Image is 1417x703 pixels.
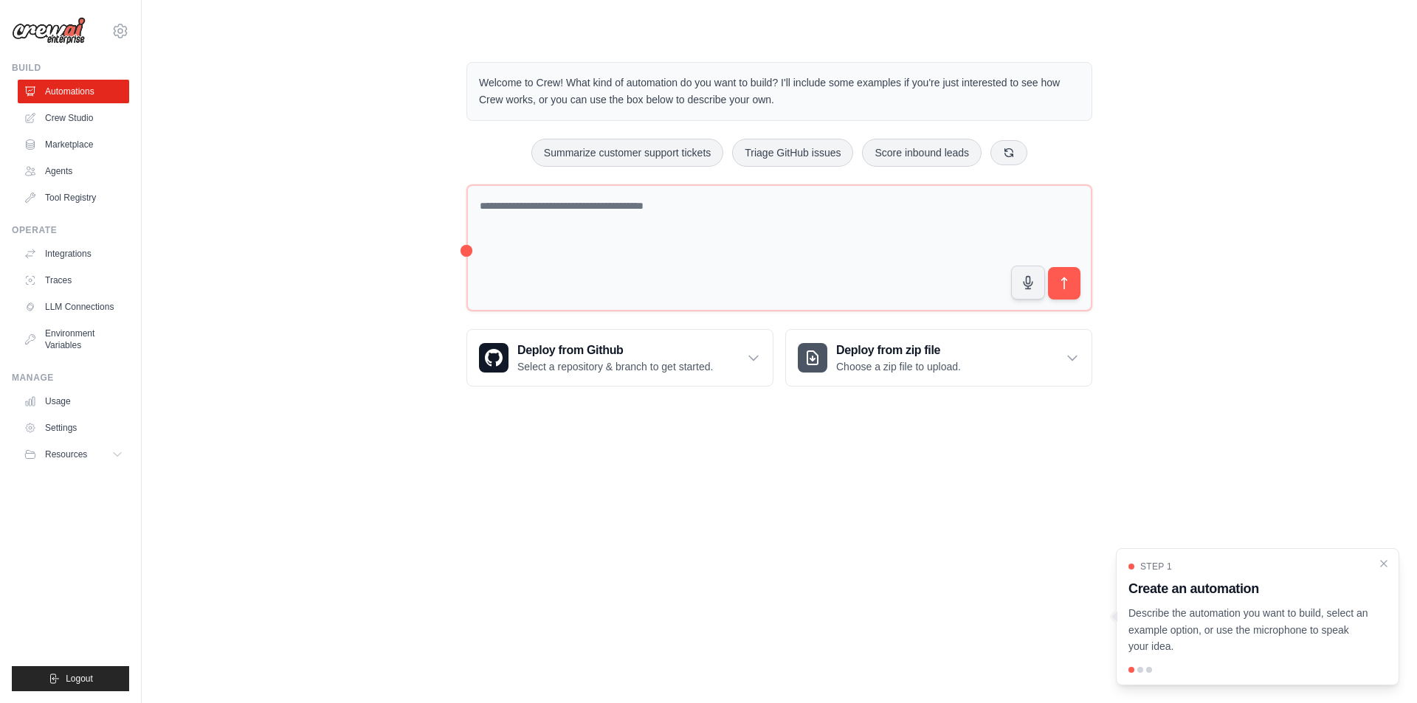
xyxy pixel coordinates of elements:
button: Summarize customer support tickets [531,139,723,167]
a: Automations [18,80,129,103]
img: Logo [12,17,86,45]
a: Crew Studio [18,106,129,130]
a: Tool Registry [18,186,129,209]
h3: Create an automation [1128,578,1369,599]
span: Logout [66,673,93,685]
p: Describe the automation you want to build, select an example option, or use the microphone to spe... [1128,605,1369,655]
span: Step 1 [1140,561,1172,572]
a: Settings [18,416,129,440]
div: Operate [12,224,129,236]
div: Manage [12,372,129,384]
p: Welcome to Crew! What kind of automation do you want to build? I'll include some examples if you'... [479,75,1080,108]
button: Resources [18,443,129,466]
a: Marketplace [18,133,129,156]
h3: Deploy from zip file [836,342,961,359]
a: Integrations [18,242,129,266]
button: Triage GitHub issues [732,139,853,167]
a: Environment Variables [18,322,129,357]
a: LLM Connections [18,295,129,319]
a: Agents [18,159,129,183]
h3: Deploy from Github [517,342,713,359]
a: Traces [18,269,129,292]
p: Choose a zip file to upload. [836,359,961,374]
div: Build [12,62,129,74]
button: Score inbound leads [862,139,982,167]
span: Resources [45,449,87,460]
p: Select a repository & branch to get started. [517,359,713,374]
button: Close walkthrough [1378,558,1390,569]
a: Usage [18,389,129,413]
button: Logout [12,666,129,691]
